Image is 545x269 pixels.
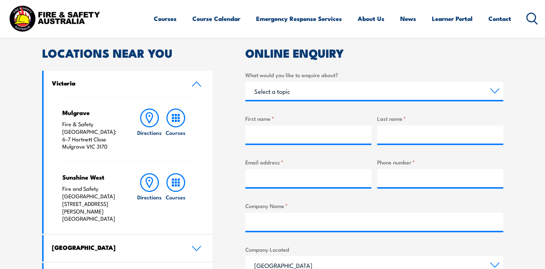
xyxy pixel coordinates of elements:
label: Phone number [377,158,503,166]
p: Fire & Safety [GEOGRAPHIC_DATA]: 6-7 Hartnett Close Mulgrave VIC 3170 [62,120,122,150]
h4: Victoria [52,79,181,87]
h6: Directions [137,129,162,136]
img: tab_domain_overview_orange.svg [29,43,35,48]
label: Last name [377,114,503,123]
a: Directions [137,109,162,150]
label: Company Located [245,245,503,253]
h6: Courses [166,193,186,201]
a: Courses [154,9,177,28]
a: Learner Portal [432,9,473,28]
a: Directions [137,173,162,222]
img: tab_keywords_by_traffic_grey.svg [73,43,79,48]
img: website_grey.svg [12,19,17,25]
a: [GEOGRAPHIC_DATA] [44,235,213,261]
a: Courses [163,109,189,150]
div: v 4.0.25 [20,12,35,17]
h4: Sunshine West [62,173,122,181]
p: Fire and Safety [GEOGRAPHIC_DATA] [STREET_ADDRESS][PERSON_NAME] [GEOGRAPHIC_DATA] [62,185,122,222]
label: First name [245,114,371,123]
label: Email address [245,158,371,166]
h2: ONLINE ENQUIRY [245,48,503,58]
a: Courses [163,173,189,222]
a: Victoria [44,71,213,97]
a: Course Calendar [192,9,240,28]
a: News [400,9,416,28]
div: 域名: [DOMAIN_NAME] [19,19,73,25]
h2: LOCATIONS NEAR YOU [42,48,213,58]
a: Emergency Response Services [256,9,342,28]
h4: [GEOGRAPHIC_DATA] [52,243,181,251]
h4: Mulgrave [62,109,122,116]
a: Contact [488,9,511,28]
div: 关键词（按流量） [81,43,119,48]
img: logo_orange.svg [12,12,17,17]
h6: Courses [166,129,186,136]
div: 域名概述 [37,43,55,48]
h6: Directions [137,193,162,201]
a: About Us [358,9,384,28]
label: What would you like to enquire about? [245,71,503,79]
label: Company Name [245,202,503,210]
